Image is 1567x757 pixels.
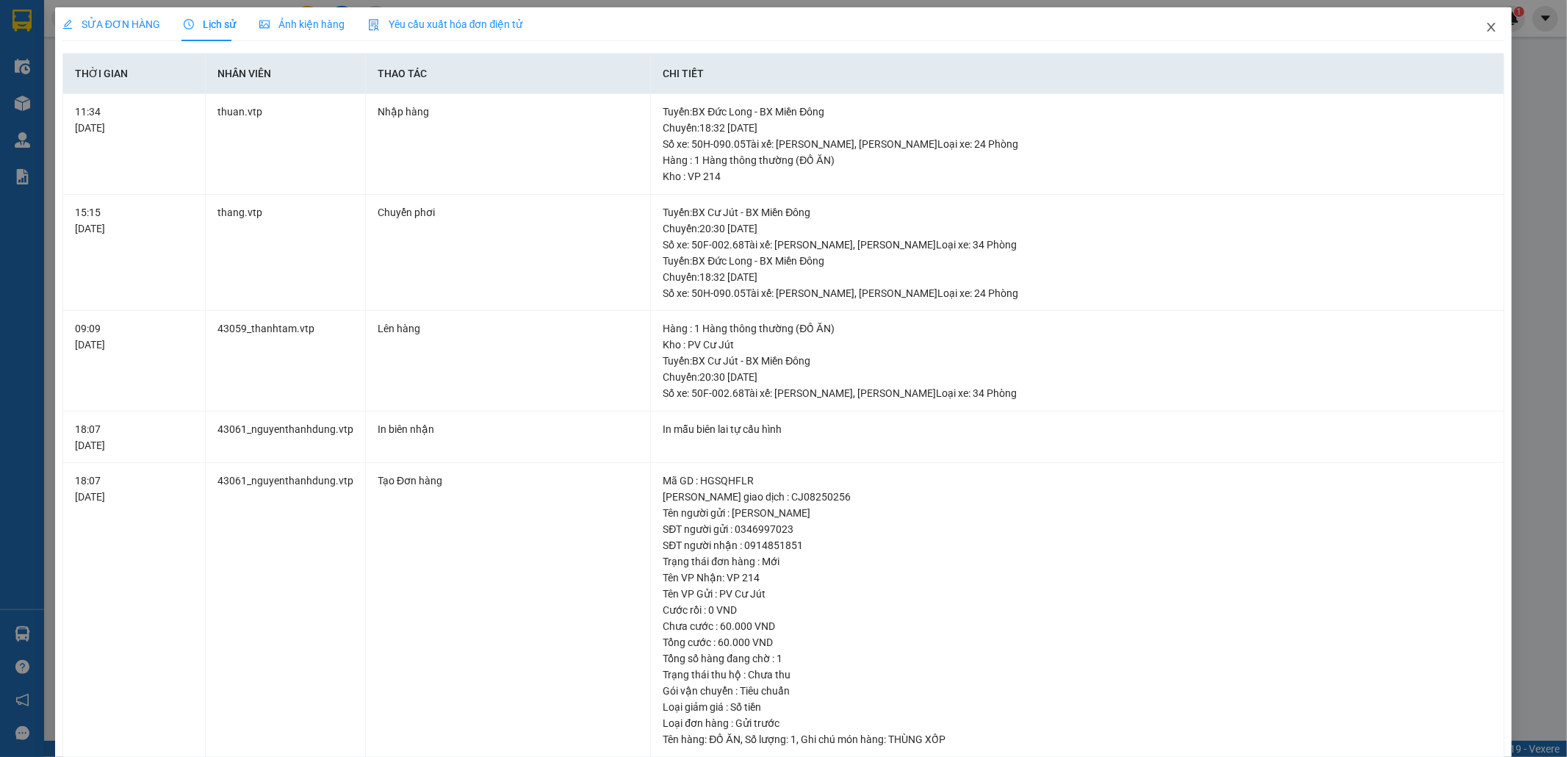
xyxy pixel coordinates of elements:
[709,733,740,745] span: ĐỒ ĂN
[206,195,366,312] td: thang.vtp
[663,618,1492,634] div: Chưa cước : 60.000 VND
[663,683,1492,699] div: Gói vận chuyển : Tiêu chuẩn
[378,320,638,337] div: Lên hàng
[368,18,523,30] span: Yêu cầu xuất hóa đơn điện tử
[62,18,160,30] span: SỬA ĐƠN HÀNG
[663,489,1492,505] div: [PERSON_NAME] giao dịch : CJ08250256
[663,168,1492,184] div: Kho : VP 214
[206,311,366,412] td: 43059_thanhtam.vtp
[206,54,366,94] th: Nhân viên
[75,473,194,505] div: 18:07 [DATE]
[663,521,1492,537] div: SĐT người gửi : 0346997023
[75,104,194,136] div: 11:34 [DATE]
[184,18,236,30] span: Lịch sử
[790,733,796,745] span: 1
[378,473,638,489] div: Tạo Đơn hàng
[62,19,73,29] span: edit
[663,537,1492,553] div: SĐT người nhận : 0914851851
[663,715,1492,731] div: Loại đơn hàng : Gửi trước
[888,733,945,745] span: THÙNG XỐP
[206,412,366,464] td: 43061_nguyenthanhdung.vtp
[663,421,1492,437] div: In mẫu biên lai tự cấu hình
[663,650,1492,667] div: Tổng số hàng đang chờ : 1
[75,320,194,353] div: 09:09 [DATE]
[368,19,380,31] img: icon
[663,337,1492,353] div: Kho : PV Cư Jút
[663,152,1492,168] div: Hàng : 1 Hàng thông thường (ĐỒ ĂN)
[663,602,1492,618] div: Cước rồi : 0 VND
[663,505,1492,521] div: Tên người gửi : [PERSON_NAME]
[663,731,1492,747] div: Tên hàng: , Số lượng: , Ghi chú món hàng:
[366,54,651,94] th: Thao tác
[663,104,1492,152] div: Tuyến : BX Đức Long - BX Miền Đông Chuyến: 18:32 [DATE] Số xe: 50H-090.05 Tài xế: [PERSON_NAME], ...
[75,204,194,237] div: 15:15 [DATE]
[378,421,638,437] div: In biên nhận
[663,473,1492,489] div: Mã GD : HGSQHFLR
[63,54,206,94] th: Thời gian
[663,634,1492,650] div: Tổng cước : 60.000 VND
[663,699,1492,715] div: Loại giảm giá : Số tiền
[184,19,194,29] span: clock-circle
[663,570,1492,586] div: Tên VP Nhận: VP 214
[651,54,1505,94] th: Chi tiết
[1471,7,1512,49] button: Close
[663,553,1492,570] div: Trạng thái đơn hàng : Mới
[206,94,366,195] td: thuan.vtp
[378,204,638,220] div: Chuyển phơi
[1485,21,1497,33] span: close
[663,353,1492,401] div: Tuyến : BX Cư Jút - BX Miền Đông Chuyến: 20:30 [DATE] Số xe: 50F-002.68 Tài xế: [PERSON_NAME], [P...
[259,19,270,29] span: picture
[75,421,194,453] div: 18:07 [DATE]
[663,253,1492,301] div: Tuyến : BX Đức Long - BX Miền Đông Chuyến: 18:32 [DATE] Số xe: 50H-090.05 Tài xế: [PERSON_NAME], ...
[663,667,1492,683] div: Trạng thái thu hộ : Chưa thu
[663,586,1492,602] div: Tên VP Gửi : PV Cư Jút
[259,18,345,30] span: Ảnh kiện hàng
[378,104,638,120] div: Nhập hàng
[663,320,1492,337] div: Hàng : 1 Hàng thông thường (ĐỒ ĂN)
[663,204,1492,253] div: Tuyến : BX Cư Jút - BX Miền Đông Chuyến: 20:30 [DATE] Số xe: 50F-002.68 Tài xế: [PERSON_NAME], [P...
